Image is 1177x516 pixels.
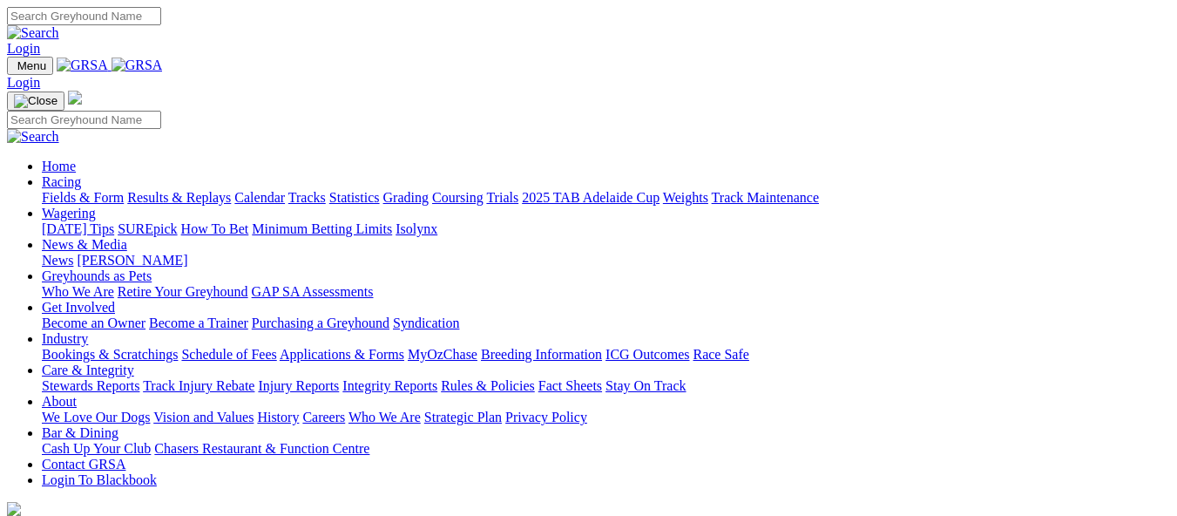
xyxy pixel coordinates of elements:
[42,425,118,440] a: Bar & Dining
[7,7,161,25] input: Search
[143,378,254,393] a: Track Injury Rebate
[605,347,689,362] a: ICG Outcomes
[441,378,535,393] a: Rules & Policies
[154,441,369,456] a: Chasers Restaurant & Function Centre
[252,221,392,236] a: Minimum Betting Limits
[42,190,124,205] a: Fields & Form
[42,284,1170,300] div: Greyhounds as Pets
[153,410,254,424] a: Vision and Values
[42,190,1170,206] div: Racing
[42,457,125,472] a: Contact GRSA
[42,221,114,236] a: [DATE] Tips
[481,347,602,362] a: Breeding Information
[181,221,249,236] a: How To Bet
[7,129,59,145] img: Search
[252,316,389,330] a: Purchasing a Greyhound
[42,363,134,377] a: Care & Integrity
[505,410,587,424] a: Privacy Policy
[57,58,108,73] img: GRSA
[42,441,151,456] a: Cash Up Your Club
[112,58,163,73] img: GRSA
[42,347,1170,363] div: Industry
[408,347,477,362] a: MyOzChase
[7,57,53,75] button: Toggle navigation
[149,316,248,330] a: Become a Trainer
[127,190,231,205] a: Results & Replays
[42,284,114,299] a: Who We Are
[42,410,150,424] a: We Love Our Dogs
[42,300,115,315] a: Get Involved
[605,378,686,393] a: Stay On Track
[258,378,339,393] a: Injury Reports
[118,221,177,236] a: SUREpick
[663,190,708,205] a: Weights
[42,378,1170,394] div: Care & Integrity
[288,190,326,205] a: Tracks
[14,94,57,108] img: Close
[712,190,819,205] a: Track Maintenance
[342,378,437,393] a: Integrity Reports
[42,378,139,393] a: Stewards Reports
[257,410,299,424] a: History
[42,253,1170,268] div: News & Media
[42,316,1170,331] div: Get Involved
[7,502,21,516] img: logo-grsa-white.png
[7,111,161,129] input: Search
[42,472,157,487] a: Login To Blackbook
[42,253,73,268] a: News
[486,190,518,205] a: Trials
[348,410,421,424] a: Who We Are
[77,253,187,268] a: [PERSON_NAME]
[42,174,81,189] a: Racing
[42,159,76,173] a: Home
[234,190,285,205] a: Calendar
[17,59,46,72] span: Menu
[42,221,1170,237] div: Wagering
[7,25,59,41] img: Search
[7,41,40,56] a: Login
[42,410,1170,425] div: About
[693,347,748,362] a: Race Safe
[42,347,178,362] a: Bookings & Scratchings
[42,441,1170,457] div: Bar & Dining
[432,190,484,205] a: Coursing
[42,316,145,330] a: Become an Owner
[538,378,602,393] a: Fact Sheets
[252,284,374,299] a: GAP SA Assessments
[68,91,82,105] img: logo-grsa-white.png
[42,206,96,221] a: Wagering
[396,221,437,236] a: Isolynx
[42,394,77,409] a: About
[302,410,345,424] a: Careers
[522,190,660,205] a: 2025 TAB Adelaide Cup
[383,190,429,205] a: Grading
[7,75,40,90] a: Login
[42,331,88,346] a: Industry
[280,347,404,362] a: Applications & Forms
[329,190,380,205] a: Statistics
[7,92,64,111] button: Toggle navigation
[42,237,127,252] a: News & Media
[424,410,502,424] a: Strategic Plan
[42,268,152,283] a: Greyhounds as Pets
[118,284,248,299] a: Retire Your Greyhound
[393,316,459,330] a: Syndication
[181,347,276,362] a: Schedule of Fees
